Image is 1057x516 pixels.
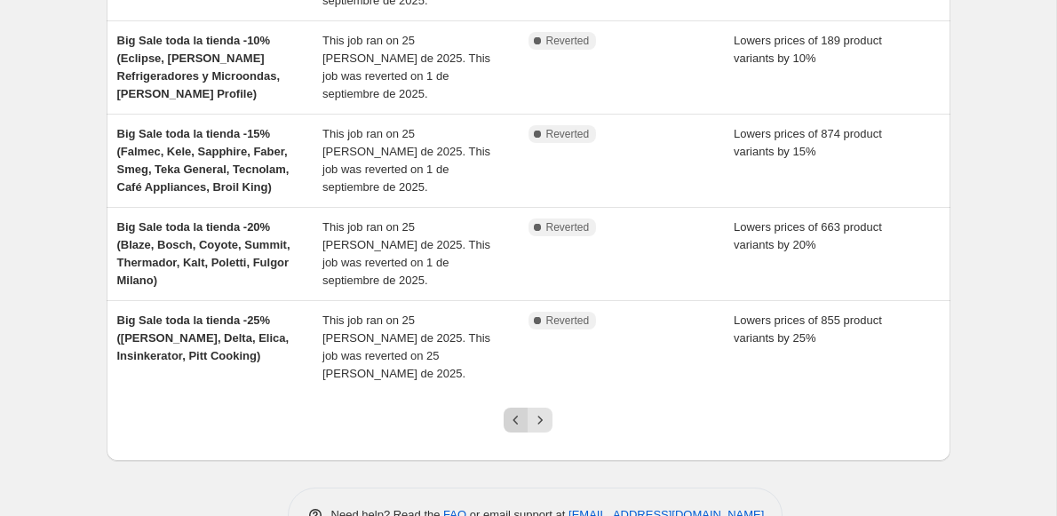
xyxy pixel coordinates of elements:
[117,220,290,287] span: Big Sale toda la tienda -20% (Blaze, Bosch, Coyote, Summit, Thermador, Kalt, Poletti, Fulgor Milano)
[504,408,528,433] button: Previous
[322,220,490,287] span: This job ran on 25 [PERSON_NAME] de 2025. This job was reverted on 1 de septiembre de 2025.
[322,34,490,100] span: This job ran on 25 [PERSON_NAME] de 2025. This job was reverted on 1 de septiembre de 2025.
[734,34,882,65] span: Lowers prices of 189 product variants by 10%
[528,408,552,433] button: Next
[546,220,590,234] span: Reverted
[322,127,490,194] span: This job ran on 25 [PERSON_NAME] de 2025. This job was reverted on 1 de septiembre de 2025.
[546,127,590,141] span: Reverted
[546,314,590,328] span: Reverted
[734,314,882,345] span: Lowers prices of 855 product variants by 25%
[734,220,882,251] span: Lowers prices of 663 product variants by 20%
[322,314,490,380] span: This job ran on 25 [PERSON_NAME] de 2025. This job was reverted on 25 [PERSON_NAME] de 2025.
[546,34,590,48] span: Reverted
[504,408,552,433] nav: Pagination
[117,34,281,100] span: Big Sale toda la tienda -10% (Eclipse, [PERSON_NAME] Refrigeradores y Microondas, [PERSON_NAME] P...
[117,314,290,362] span: Big Sale toda la tienda -25% ([PERSON_NAME], Delta, Elica, Insinkerator, Pitt Cooking)
[734,127,882,158] span: Lowers prices of 874 product variants by 15%
[117,127,290,194] span: Big Sale toda la tienda -15% (Falmec, Kele, Sapphire, Faber, Smeg, Teka General, Tecnolam, Café A...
